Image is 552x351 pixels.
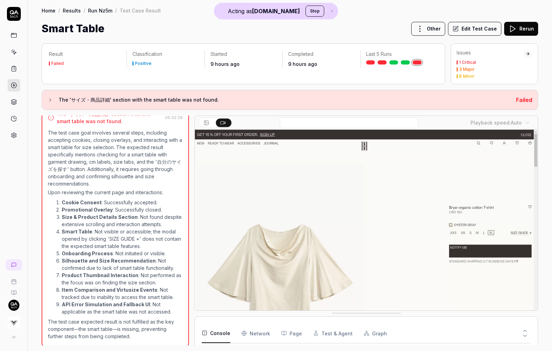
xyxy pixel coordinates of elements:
[42,7,55,14] a: Home
[62,228,183,250] li: : Not visible or accessible; the modal opened by clicking 'SIZE GUIDE +' does not contain the exp...
[62,301,150,307] strong: API Error Simulation and Fallback UI
[471,119,522,126] div: Playback speed:
[8,300,19,311] img: 7ccf6c19-61ad-4a6c-8811-018b02a1b829.jpg
[457,49,523,56] div: Issues
[62,206,183,213] li: : Successfully closed.
[62,207,113,213] strong: Promotional Overlay
[62,213,183,228] li: : Not found despite extensive scrolling and interaction attempts.
[210,51,277,58] p: Started
[366,51,432,58] p: Last 5 Runs
[241,324,270,343] button: Network
[3,273,25,284] a: Book a call with us
[62,301,183,315] li: : Not applicable as the smart table was not accessed.
[459,60,476,65] div: 1 Critical
[58,7,60,14] div: /
[288,51,354,58] p: Completed
[49,51,121,58] p: Result
[364,324,387,343] button: Graph
[63,7,81,14] a: Results
[48,96,510,104] button: The 'サイズ・商品詳細' section with the smart table was not found.
[115,7,117,14] div: /
[62,286,183,301] li: : Not tracked due to inability to access the smart table.
[459,67,475,71] div: 3 Major
[210,61,240,67] time: 9 hours ago
[135,61,152,66] div: Positive
[57,110,162,125] div: The 'サイズ・商品詳細' section with the smart table was not found.
[62,272,183,286] li: : Not performed as the focus was on finding the size section.
[3,311,25,330] button: Virtusize Logo
[313,324,353,343] button: Test & Agent
[51,61,64,66] div: Failed
[48,189,183,196] p: Upon reviewing the current page and interactions:
[62,214,138,220] strong: Size & Product Details Section
[42,21,104,36] h1: Smart Table
[62,250,183,257] li: : Not initiated or visible.
[448,22,501,36] button: Edit Test Case
[202,324,230,343] button: Console
[62,199,102,205] strong: Cookie Consent
[8,316,20,329] img: Virtusize Logo
[6,259,22,271] a: New conversation
[411,22,445,36] button: Other
[62,199,183,206] li: : Successfully accepted.
[59,96,510,104] h3: The 'サイズ・商品詳細' section with the smart table was not found.
[62,250,113,256] strong: Onboarding Process
[281,324,302,343] button: Page
[132,51,199,58] p: Classification
[288,61,317,67] time: 9 hours ago
[88,7,112,14] a: Run Nz5m
[516,96,532,103] span: Failed
[62,272,138,278] strong: Product Thumbnail Interaction
[305,6,324,17] button: Stop
[48,129,183,187] p: The test case goal involves several steps, including accepting cookies, closing overlays, and int...
[120,7,161,14] div: Test Case Result
[165,115,183,120] time: 05:02:29
[62,257,183,272] li: : Not confirmed due to lack of smart table functionality.
[62,287,157,293] strong: Item Comparison and Virtusize Events
[84,7,85,14] div: /
[3,284,25,296] a: Documentation
[62,229,92,234] strong: Smart Table
[48,318,183,340] p: The test case expected result is not fulfilled as the key component—the smart table—is missing, p...
[459,74,475,78] div: 8 Minor
[504,22,538,36] button: Rerun
[62,258,156,264] strong: Silhouette and Size Recommendation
